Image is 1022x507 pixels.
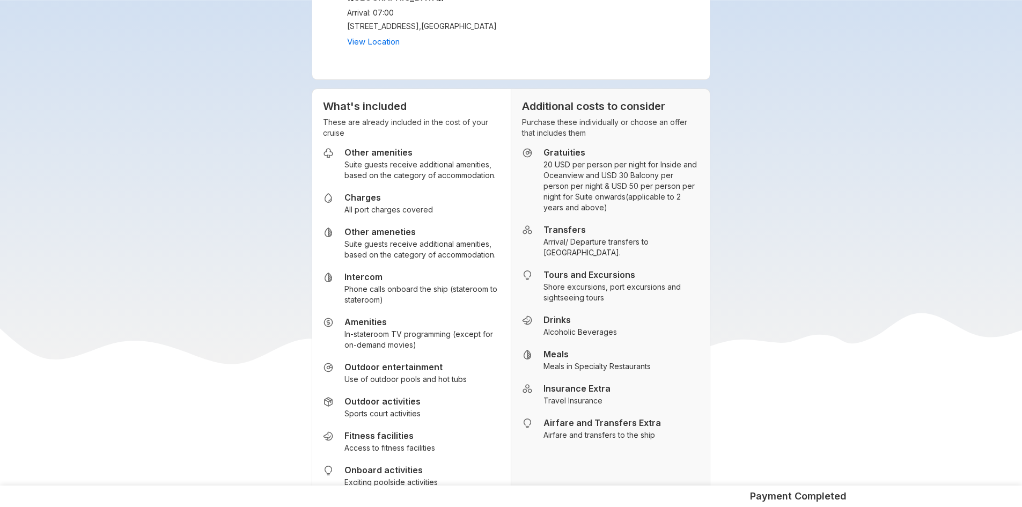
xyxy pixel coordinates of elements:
[543,383,611,394] h5: Insurance Extra
[323,227,334,238] img: Inclusion Icon
[543,361,651,372] small: Meals in Specialty Restaurants
[344,239,499,260] small: Suite guests receive additional amenities, based on the category of accommodation.
[344,443,435,453] small: Access to fitness facilities
[344,430,435,441] h5: Fitness facilities
[522,225,533,236] img: Inclusion Icon
[344,465,438,475] h5: Onboard activities
[344,362,467,372] h5: Outdoor entertainment
[344,192,433,203] h5: Charges
[543,224,699,235] h5: Transfers
[323,100,499,113] h3: What's included
[750,490,847,503] h5: Payment Completed
[323,148,334,158] img: Inclusion Icon
[344,159,499,181] small: Suite guests receive additional amenities, based on the category of accommodation.
[543,159,699,213] small: 20 USD per person per night for Inside and Oceanview and USD 30 Balcony per person per night & US...
[347,36,400,47] a: View Location
[543,327,617,337] small: Alcoholic Beverages
[344,284,499,305] small: Phone calls onboard the ship (stateroom to stateroom)
[522,100,699,113] h3: Additional costs to consider
[344,226,499,237] h5: Other ameneties
[323,317,334,328] img: Inclusion Icon
[347,21,504,31] span: [STREET_ADDRESS] , [GEOGRAPHIC_DATA]
[543,147,699,158] h5: Gratuities
[543,314,617,325] h5: Drinks
[522,270,533,281] img: Inclusion Icon
[323,117,499,138] p: These are already included in the cost of your cruise
[344,396,421,407] h5: Outdoor activities
[344,271,499,282] h5: Intercom
[323,362,334,373] img: Inclusion Icon
[323,431,334,442] img: Inclusion Icon
[323,272,334,283] img: Inclusion Icon
[522,418,533,429] img: Inclusion Icon
[344,204,433,215] small: All port charges covered
[543,417,661,428] h5: Airfare and Transfers Extra
[543,430,661,440] small: Airfare and transfers to the ship
[543,282,699,303] small: Shore excursions, port excursions and sightseeing tours
[344,329,499,350] small: In-stateroom TV programming (except for on-demand movies)
[522,117,699,138] p: Purchase these individually or choose an offer that includes them
[344,147,499,158] h5: Other amenities
[347,8,504,17] span: Arrival: 07:00
[323,193,334,203] img: Inclusion Icon
[543,395,611,406] small: Travel Insurance
[344,477,438,488] small: Exciting poolside activities
[344,408,421,419] small: Sports court activities
[543,237,699,258] small: Arrival/ Departure transfers to [GEOGRAPHIC_DATA].
[522,315,533,326] img: Inclusion Icon
[344,374,467,385] small: Use of outdoor pools and hot tubs
[543,269,699,280] h5: Tours and Excursions
[522,384,533,394] img: Inclusion Icon
[323,465,334,476] img: Inclusion Icon
[522,148,533,158] img: Inclusion Icon
[522,349,533,360] img: Inclusion Icon
[344,317,499,327] h5: Amenities
[323,396,334,407] img: Inclusion Icon
[543,349,651,359] h5: Meals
